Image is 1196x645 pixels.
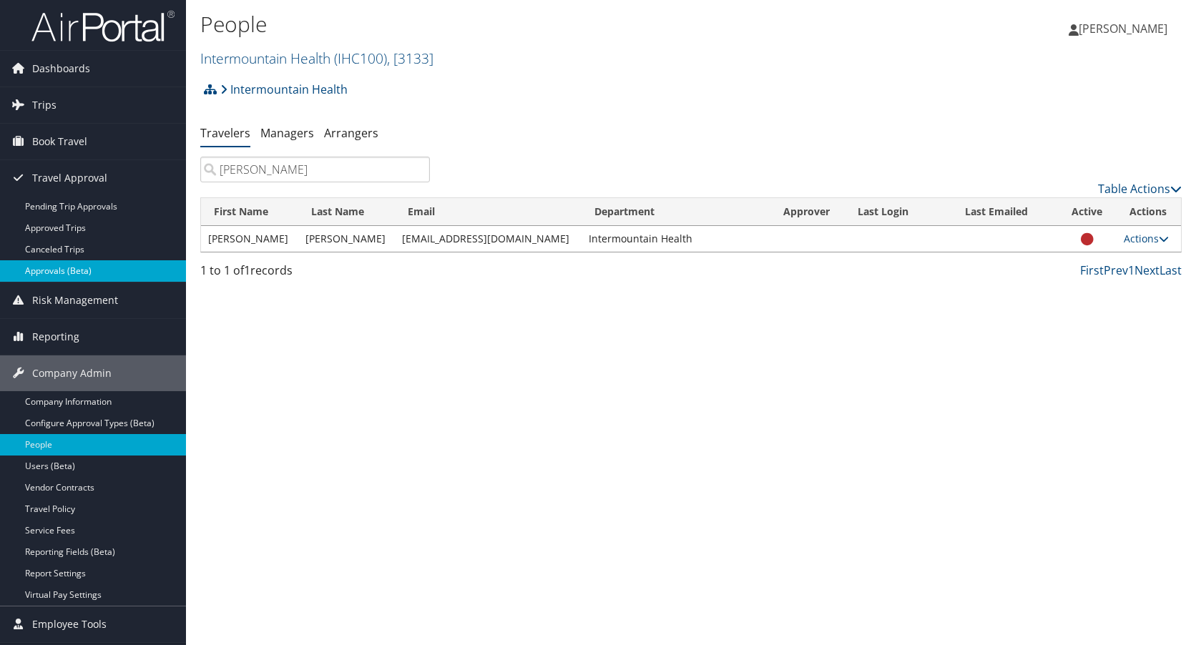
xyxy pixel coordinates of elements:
th: Last Name: activate to sort column descending [298,198,396,226]
span: Dashboards [32,51,90,87]
img: airportal-logo.png [31,9,175,43]
th: Actions [1117,198,1181,226]
span: Employee Tools [32,606,107,642]
span: Reporting [32,319,79,355]
a: Table Actions [1098,181,1182,197]
span: 1 [244,262,250,278]
th: Department: activate to sort column ascending [582,198,770,226]
a: Managers [260,125,314,141]
span: Company Admin [32,355,112,391]
th: First Name: activate to sort column ascending [201,198,298,226]
a: [PERSON_NAME] [1069,7,1182,50]
td: [PERSON_NAME] [298,226,396,252]
a: Actions [1124,232,1169,245]
td: [EMAIL_ADDRESS][DOMAIN_NAME] [395,226,582,252]
span: Travel Approval [32,160,107,196]
a: Prev [1104,262,1128,278]
span: [PERSON_NAME] [1079,21,1167,36]
span: ( IHC100 ) [334,49,387,68]
div: 1 to 1 of records [200,262,430,286]
th: Approver [770,198,845,226]
th: Last Emailed: activate to sort column ascending [952,198,1059,226]
h1: People [200,9,855,39]
a: Last [1160,262,1182,278]
th: Active: activate to sort column ascending [1058,198,1116,226]
span: Trips [32,87,57,123]
th: Email: activate to sort column ascending [395,198,582,226]
td: [PERSON_NAME] [201,226,298,252]
span: , [ 3133 ] [387,49,433,68]
a: Intermountain Health [200,49,433,68]
a: Next [1134,262,1160,278]
td: Intermountain Health [582,226,770,252]
a: Arrangers [324,125,378,141]
span: Book Travel [32,124,87,159]
input: Search [200,157,430,182]
a: Travelers [200,125,250,141]
a: Intermountain Health [220,75,348,104]
a: First [1080,262,1104,278]
a: 1 [1128,262,1134,278]
span: Risk Management [32,282,118,318]
th: Last Login: activate to sort column ascending [845,198,952,226]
